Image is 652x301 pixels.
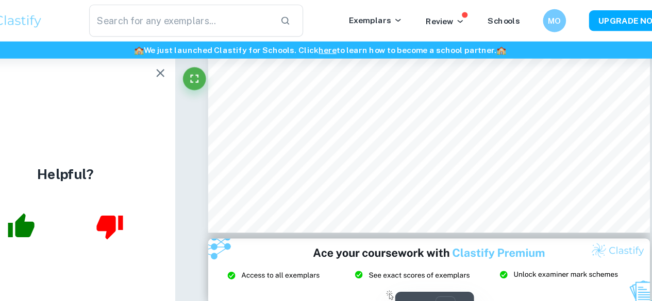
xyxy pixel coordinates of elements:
p: Exemplars [352,12,400,24]
a: here [325,41,341,49]
img: Ad [226,214,622,273]
a: Schools [476,14,505,23]
input: Search for any exemplars... [119,4,282,33]
h6: We just launched Clastify for Schools. Click to learn how to become a school partner. [2,39,650,50]
button: Help and Feedback [621,265,642,286]
h4: Helpful? [73,147,123,165]
p: Review [421,13,456,25]
h6: MO [530,13,542,24]
button: MO [526,8,546,29]
span: 🏫 [159,41,168,49]
span: / 19 [447,269,456,278]
button: Fullscreen [203,60,224,81]
span: 🏫 [484,41,493,49]
button: UPGRADE NOW [567,9,640,28]
img: Clastify logo [12,8,78,29]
